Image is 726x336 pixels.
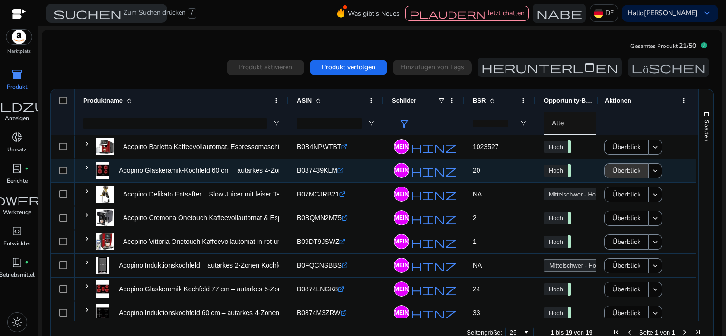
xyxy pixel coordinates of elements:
[651,261,659,270] mat-icon: keyboard_arrow_down
[297,118,362,129] input: ASIN-Filter-Eingang
[651,309,659,317] mat-icon: keyboard_arrow_down
[612,208,640,228] span: Überblick
[3,239,30,248] p: Entwickler
[188,8,196,19] span: /
[96,257,109,274] img: 41SPq3nDP7L._AC_SR38,50_.jpg
[297,285,338,293] span: B0874LNGK8
[604,140,649,155] button: Überblick
[411,213,519,224] span: hinzufügen
[348,5,400,22] span: Was gibt's Neues
[11,69,23,80] span: inventory_2
[549,191,602,198] font: Mittelschwer - Hoch
[119,280,322,299] p: Acopino Glaskeramik Kochfeld 77 cm – autarkes 5-Zonen Kochfeld...
[473,97,486,104] span: BSR
[651,238,659,246] mat-icon: keyboard_arrow_down
[367,120,375,127] button: Filtermenü öffnen
[552,119,564,128] span: Alle
[473,309,480,317] span: 33
[123,137,294,157] p: Acopino Barletta Kaffeevollautomat, Espressomaschine,...
[411,165,519,177] span: hinzufügen
[533,4,586,23] button: Nabe
[11,163,23,174] span: lab_profile
[651,190,659,199] mat-icon: keyboard_arrow_down
[536,8,582,19] span: Nabe
[11,317,23,328] span: light_mode
[510,329,523,336] div: 25
[549,309,563,317] font: Hoch
[96,186,114,203] img: 41E7iNWtmDL._AC_US100_.jpg
[487,9,525,18] span: Jetzt chatten
[605,97,631,104] span: Aktionen
[568,307,571,319] span: 85.13
[3,208,31,216] p: Werkzeuge
[612,256,640,275] span: Überblick
[586,329,592,336] span: 19
[549,262,602,269] font: Mittelschwer - Hoch
[411,141,519,153] span: hinzufügen
[7,145,27,154] p: Umsatz
[11,131,23,143] span: donut_small
[297,214,342,222] span: B0BQMN2M75
[96,233,114,250] img: 412loWt8nxL._AC_US100_.jpg
[119,303,324,323] p: Acopino Induktionskochfeld 60 cm – autarkes 4-Zonen Glaskeramik...
[549,215,563,222] font: Hoch
[473,285,480,293] span: 24
[473,214,477,222] span: 2
[544,97,593,104] span: Opportunity-Bewertung
[568,283,571,296] span: 80.63
[96,304,109,321] img: 31fTH2pTj1L._AC_SR38,50_.jpg
[119,256,334,275] p: Acopino Induktionskochfeld – autarkes 2-Zonen Kochfeld mit Flexzone,...
[11,257,23,268] span: book_4
[549,238,563,245] font: Hoch
[7,83,27,91] p: Produkt
[651,214,659,223] mat-icon: keyboard_arrow_down
[467,329,502,336] div: Seitengröße:
[612,161,640,180] span: Überblick
[549,286,563,293] font: Hoch
[394,239,409,244] span: MEIN
[410,9,486,19] span: plaudern
[310,60,387,75] button: Produkt verfolgen
[574,329,584,336] span: von
[612,280,640,299] span: Überblick
[411,284,519,295] span: hinzufügen
[297,238,339,245] span: B09DT9JSWZ
[411,236,519,248] span: hinzufügen
[556,329,564,336] span: bis
[473,167,480,174] span: 20
[473,143,499,150] span: 1023527
[605,5,614,21] p: DE
[604,306,649,321] button: Überblick
[124,8,186,19] font: Zum Suchen drücken
[392,97,416,104] span: Schilder
[83,97,123,104] span: Produktname
[7,48,31,55] p: Marktplatz
[651,143,659,151] mat-icon: keyboard_arrow_down
[701,8,713,19] span: keyboard_arrow_down
[5,114,29,122] p: Anzeigen
[644,9,697,18] b: [PERSON_NAME]
[405,6,529,21] button: plaudernJetzt chatten
[411,189,519,200] span: hinzufügen
[519,120,527,127] button: Filtermenü öffnen
[568,140,571,153] span: 75.75
[626,328,633,336] div: Vorherige Seite
[96,138,114,155] img: 41+HjKmU02L._AC_US100_.jpg
[604,163,649,178] button: Überblick
[123,208,332,228] p: Acopino Cremona Onetouch Kaffeevollautomat & Espressomaschine...
[594,9,603,18] img: de.svg
[473,190,482,198] span: NA
[394,310,409,316] span: MEIN
[568,212,571,224] span: 99.13
[565,329,572,336] span: 19
[119,161,325,180] p: Acopino Glaskeramik-Kochfeld 60 cm – autarkes 4-Zonen Ceranfeld...
[568,164,571,177] span: 85.13
[411,260,519,271] span: hinzufügen
[297,167,337,174] span: B087439KLM
[612,185,640,204] span: Überblick
[612,303,640,323] span: Überblick
[297,261,342,269] span: B0FQCNSBBS
[604,234,649,250] button: Überblick
[394,191,409,197] span: MEIN
[394,168,409,173] span: MEIN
